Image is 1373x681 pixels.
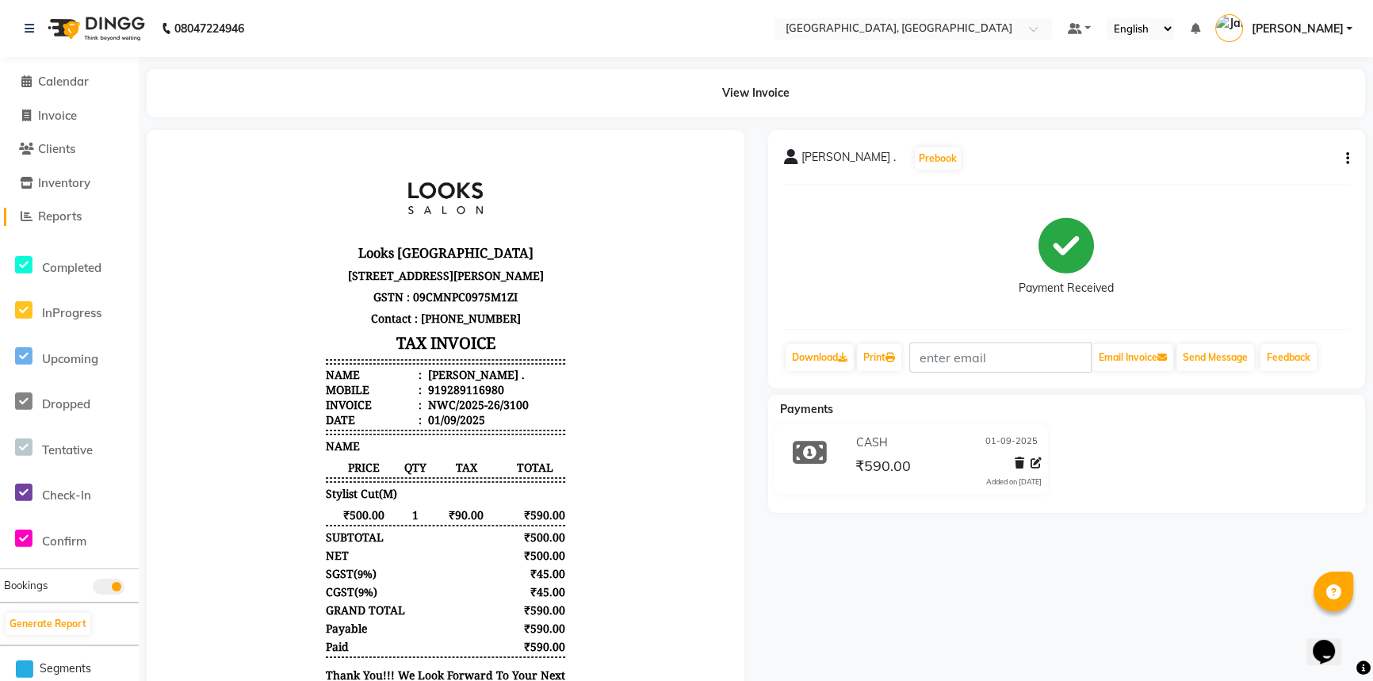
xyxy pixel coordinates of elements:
div: Invoice [163,251,259,266]
span: 9% [195,421,210,435]
img: logo [40,6,149,51]
span: Upcoming [42,351,98,366]
span: : [256,236,259,251]
a: Download [786,344,854,371]
span: Segments [40,660,91,677]
div: ( ) [163,438,215,453]
div: Payable [163,475,205,490]
div: NWC/2025-26/3100 [262,251,366,266]
a: Calendar [4,73,135,91]
p: GSTN : 09CMNPC0975M1ZI [163,140,403,162]
h3: TAX INVOICE [163,183,403,211]
span: : [256,251,259,266]
span: Dropped [42,396,90,411]
button: Send Message [1176,344,1254,371]
div: ₹45.00 [341,420,403,435]
p: Thank You!!! We Look Forward To Your Next Visit, Now Shop Your favorite Home Care Products at [UR... [163,522,403,567]
div: ₹500.00 [341,402,403,417]
button: Email Invoice [1092,344,1173,371]
a: Print [857,344,901,371]
div: ( ) [163,420,214,435]
input: enter email [909,342,1092,373]
span: Invoice [38,108,77,123]
div: ₹590.00 [341,457,403,472]
div: Paid [163,493,186,508]
div: Payment Received [1019,280,1114,297]
span: [PERSON_NAME] . [801,149,896,171]
a: Clients [4,140,135,159]
img: file_1750567345576.jpg [224,13,342,92]
div: ₹590.00 [341,475,403,490]
p: [STREET_ADDRESS][PERSON_NAME] [163,119,403,140]
span: QTY [240,314,266,329]
div: Date [163,266,259,281]
span: SGST [163,420,191,435]
span: Stylist Cut(M) [163,340,235,355]
span: Clients [38,141,75,156]
span: Tentative [42,442,93,457]
span: 01-09-2025 [985,434,1038,451]
b: 08047224946 [174,6,244,51]
span: Bookings [4,579,48,591]
div: View Invoice [147,69,1365,117]
img: Janvi Chhatwal [1215,14,1243,42]
iframe: chat widget [1306,618,1357,665]
span: TAX [266,314,342,329]
span: : [256,266,259,281]
span: Confirm [42,534,86,549]
span: NAME [163,293,197,308]
span: Reports [38,209,82,224]
div: Added on [DATE] [986,476,1042,488]
span: ₹500.00 [163,362,240,377]
div: 01/09/2025 [262,266,323,281]
span: Completed [42,260,101,275]
p: Contact : [PHONE_NUMBER] [163,162,403,183]
span: ₹590.00 [342,362,403,377]
span: TOTAL [342,314,403,329]
button: Generate Report [6,613,90,635]
span: 1 [240,362,266,377]
span: CGST [163,438,192,453]
span: PRICE [163,314,240,329]
div: ₹590.00 [341,493,403,508]
a: Reports [4,208,135,226]
button: Prebook [915,147,961,170]
div: Name [163,221,259,236]
a: Feedback [1260,344,1317,371]
div: Mobile [163,236,259,251]
div: ₹45.00 [341,438,403,453]
span: : [256,221,259,236]
span: ₹590.00 [855,457,910,479]
span: [PERSON_NAME] [1251,21,1343,37]
div: NET [163,402,186,417]
h3: Looks [GEOGRAPHIC_DATA] [163,95,403,119]
span: ₹90.00 [266,362,342,377]
span: Inventory [38,175,90,190]
div: [PERSON_NAME] . [262,221,362,236]
div: 919289116980 [262,236,342,251]
span: InProgress [42,305,101,320]
div: ₹500.00 [341,384,403,399]
a: Inventory [4,174,135,193]
span: CASH [855,434,887,451]
div: SUBTOTAL [163,384,221,399]
a: Invoice [4,107,135,125]
span: Calendar [38,74,89,89]
span: Check-In [42,488,91,503]
div: GRAND TOTAL [163,457,243,472]
span: Payments [780,402,833,416]
span: 9% [196,439,211,453]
